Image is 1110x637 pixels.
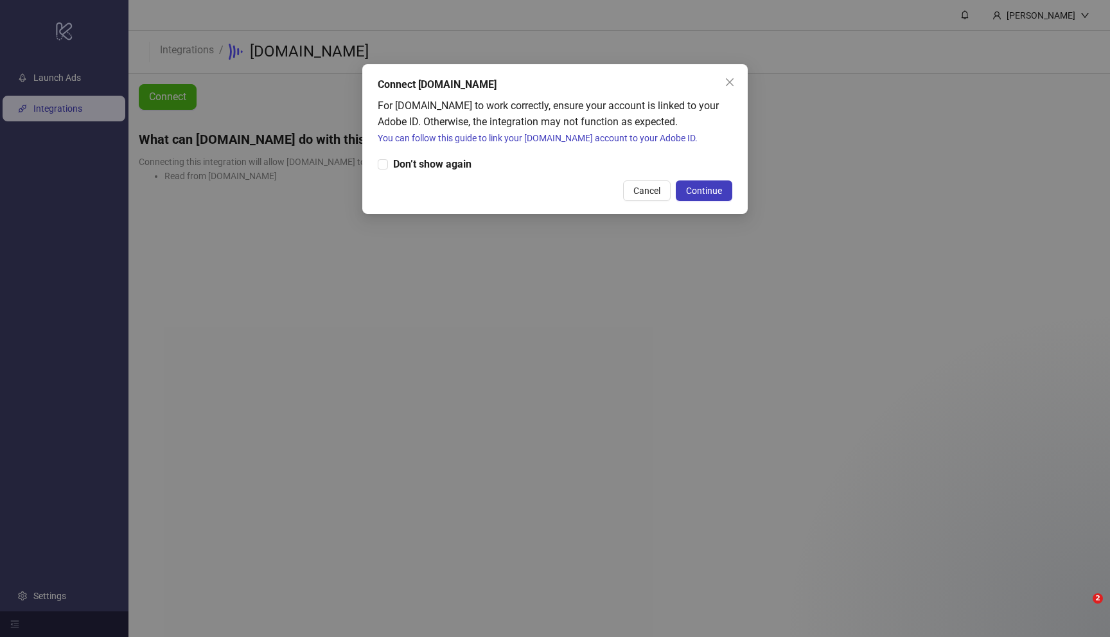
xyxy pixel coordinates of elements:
span: 2 [1093,593,1103,604]
div: For [DOMAIN_NAME] to work correctly, ensure your account is linked to your Adobe ID. Otherwise, t... [378,98,732,146]
div: Connect [DOMAIN_NAME] [378,77,732,92]
span: Don’t show again [388,156,477,172]
button: Close [719,72,740,92]
span: Continue [686,186,722,196]
button: Continue [676,180,732,201]
iframe: Intercom live chat [1066,593,1097,624]
a: You can follow this guide to link your [DOMAIN_NAME] account to your Adobe ID. [378,133,698,143]
span: close [725,77,735,87]
button: Cancel [623,180,671,201]
span: Cancel [633,186,660,196]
